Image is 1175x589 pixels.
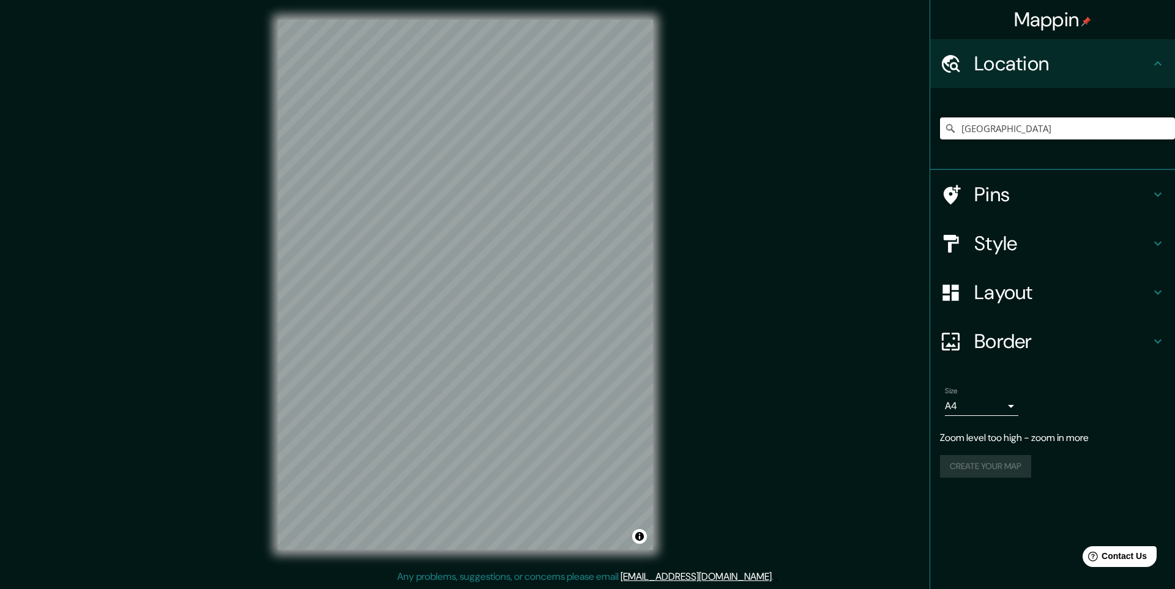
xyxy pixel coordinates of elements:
canvas: Map [278,20,653,550]
h4: Pins [974,182,1151,207]
h4: Style [974,231,1151,256]
div: Border [930,317,1175,366]
p: Any problems, suggestions, or concerns please email . [397,569,774,584]
label: Size [945,386,958,396]
div: Pins [930,170,1175,219]
input: Pick your city or area [940,117,1175,139]
iframe: Help widget launcher [1066,541,1162,576]
img: pin-icon.png [1081,17,1091,26]
div: Layout [930,268,1175,317]
div: A4 [945,396,1018,416]
h4: Border [974,329,1151,354]
div: Style [930,219,1175,268]
button: Toggle attribution [632,529,647,544]
h4: Mappin [1014,7,1092,32]
h4: Layout [974,280,1151,305]
div: . [775,569,778,584]
h4: Location [974,51,1151,76]
div: . [774,569,775,584]
a: [EMAIL_ADDRESS][DOMAIN_NAME] [621,570,772,583]
div: Location [930,39,1175,88]
p: Zoom level too high - zoom in more [940,431,1165,445]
